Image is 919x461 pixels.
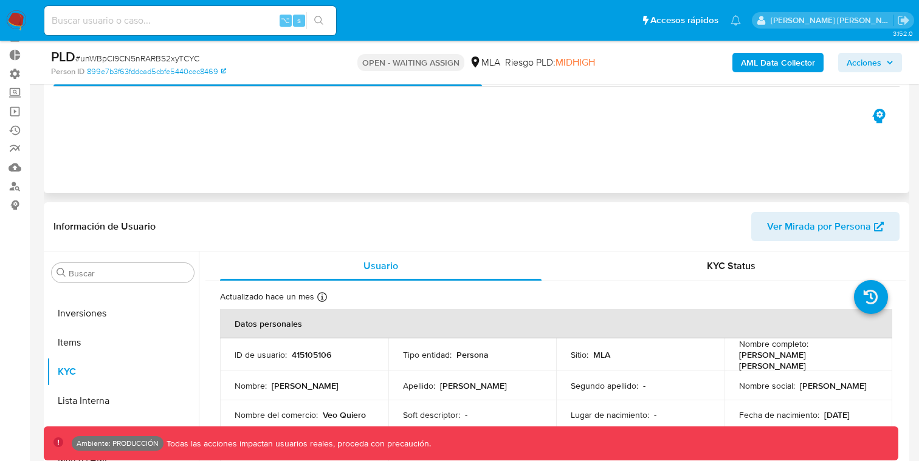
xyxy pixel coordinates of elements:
input: Buscar [69,268,189,279]
p: Nombre completo : [739,338,808,349]
span: 3.152.0 [893,29,913,38]
p: [DATE] [824,409,850,420]
p: Segundo apellido : [571,380,638,391]
b: PLD [51,47,75,66]
p: Sitio : [571,349,588,360]
p: Nombre del comercio : [235,409,318,420]
p: [PERSON_NAME] [PERSON_NAME] [739,349,873,371]
button: Listas Externas [47,415,199,445]
a: 899e7b3f63fddcad5cbfe5440cec8469 [87,66,226,77]
p: Persona [456,349,489,360]
span: KYC Status [707,259,756,273]
p: [PERSON_NAME] [800,380,867,391]
button: Inversiones [47,299,199,328]
p: [PERSON_NAME] [440,380,507,391]
p: Veo Quiero [323,409,366,420]
p: OPEN - WAITING ASSIGN [357,54,464,71]
span: Acciones [847,53,881,72]
span: # unWBpCI9CN5nRARBS2xyTCYC [75,52,199,64]
p: Fecha de nacimiento : [739,409,819,420]
button: search-icon [306,12,331,29]
span: Usuario [363,259,398,273]
input: Buscar usuario o caso... [44,13,336,29]
p: Nombre : [235,380,267,391]
p: MLA [593,349,610,360]
p: [PERSON_NAME] [272,380,339,391]
p: - [643,380,645,391]
p: Actualizado hace un mes [220,291,314,302]
a: Notificaciones [731,15,741,26]
button: Acciones [838,53,902,72]
p: Nombre social : [739,380,795,391]
b: Person ID [51,66,84,77]
b: AML Data Collector [741,53,815,72]
p: Ambiente: PRODUCCIÓN [77,441,159,446]
div: MLA [469,56,500,69]
span: Accesos rápidos [650,14,718,27]
span: s [297,15,301,26]
button: KYC [47,357,199,386]
p: Soft descriptor : [403,409,460,420]
p: - [654,409,656,420]
button: AML Data Collector [732,53,824,72]
p: 415105106 [292,349,331,360]
button: Ver Mirada por Persona [751,212,900,241]
p: Todas las acciones impactan usuarios reales, proceda con precaución. [163,438,431,449]
button: Items [47,328,199,357]
button: Lista Interna [47,386,199,415]
p: Apellido : [403,380,435,391]
span: Ver Mirada por Persona [767,212,871,241]
span: ⌥ [281,15,290,26]
p: Tipo entidad : [403,349,452,360]
th: Datos personales [220,309,892,338]
span: Riesgo PLD: [505,56,595,69]
p: miguel.rodriguez@mercadolibre.com.co [771,15,893,26]
p: Lugar de nacimiento : [571,409,649,420]
a: Salir [897,14,910,27]
p: ID de usuario : [235,349,287,360]
span: MIDHIGH [556,55,595,69]
button: Buscar [57,268,66,278]
h1: Información de Usuario [53,220,156,233]
p: - [465,409,467,420]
